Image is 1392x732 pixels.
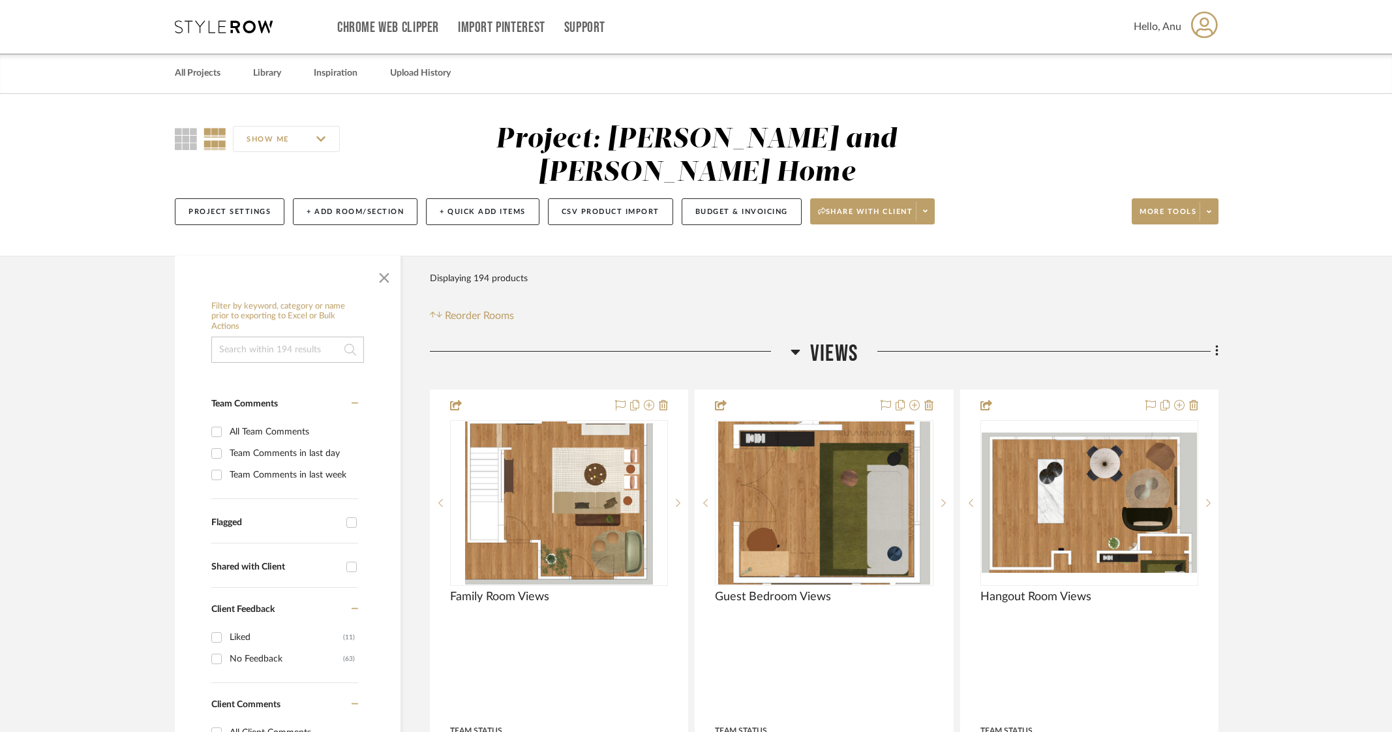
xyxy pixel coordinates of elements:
[175,198,284,225] button: Project Settings
[211,562,340,573] div: Shared with Client
[230,648,343,669] div: No Feedback
[1140,207,1196,226] span: More tools
[343,648,355,669] div: (63)
[1134,19,1181,35] span: Hello, Anu
[175,65,220,82] a: All Projects
[718,421,930,585] img: Guest Bedroom Views
[1132,198,1218,224] button: More tools
[430,266,528,292] div: Displaying 194 products
[496,126,897,187] div: Project: [PERSON_NAME] and [PERSON_NAME] Home
[810,198,935,224] button: Share with client
[211,700,280,709] span: Client Comments
[314,65,357,82] a: Inspiration
[211,399,278,408] span: Team Comments
[390,65,451,82] a: Upload History
[715,590,831,604] span: Guest Bedroom Views
[818,207,913,226] span: Share with client
[982,433,1197,573] img: Hangout Room Views
[450,590,549,604] span: Family Room Views
[980,590,1091,604] span: Hangout Room Views
[548,198,673,225] button: CSV Product Import
[371,262,397,288] button: Close
[465,421,653,585] img: Family Room Views
[564,22,605,33] a: Support
[211,337,364,363] input: Search within 194 results
[293,198,417,225] button: + Add Room/Section
[230,465,355,485] div: Team Comments in last week
[445,308,514,324] span: Reorder Rooms
[230,421,355,442] div: All Team Comments
[230,627,343,648] div: Liked
[682,198,802,225] button: Budget & Invoicing
[211,301,364,332] h6: Filter by keyword, category or name prior to exporting to Excel or Bulk Actions
[253,65,281,82] a: Library
[230,443,355,464] div: Team Comments in last day
[211,605,275,614] span: Client Feedback
[810,340,858,368] span: Views
[337,22,439,33] a: Chrome Web Clipper
[343,627,355,648] div: (11)
[458,22,545,33] a: Import Pinterest
[426,198,539,225] button: + Quick Add Items
[430,308,514,324] button: Reorder Rooms
[211,517,340,528] div: Flagged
